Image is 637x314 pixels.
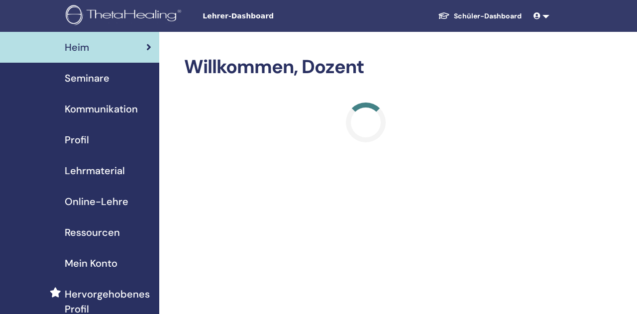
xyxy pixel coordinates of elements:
[65,256,117,271] span: Mein Konto
[430,7,530,25] a: Schüler-Dashboard
[65,102,138,116] span: Kommunikation
[65,71,109,86] span: Seminare
[184,56,547,79] h2: Willkommen, Dozent
[203,11,352,21] span: Lehrer-Dashboard
[66,5,185,27] img: logo.png
[438,11,450,20] img: graduation-cap-white.svg
[65,194,128,209] span: Online-Lehre
[65,40,89,55] span: Heim
[65,225,120,240] span: Ressourcen
[65,132,89,147] span: Profil
[65,163,125,178] span: Lehrmaterial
